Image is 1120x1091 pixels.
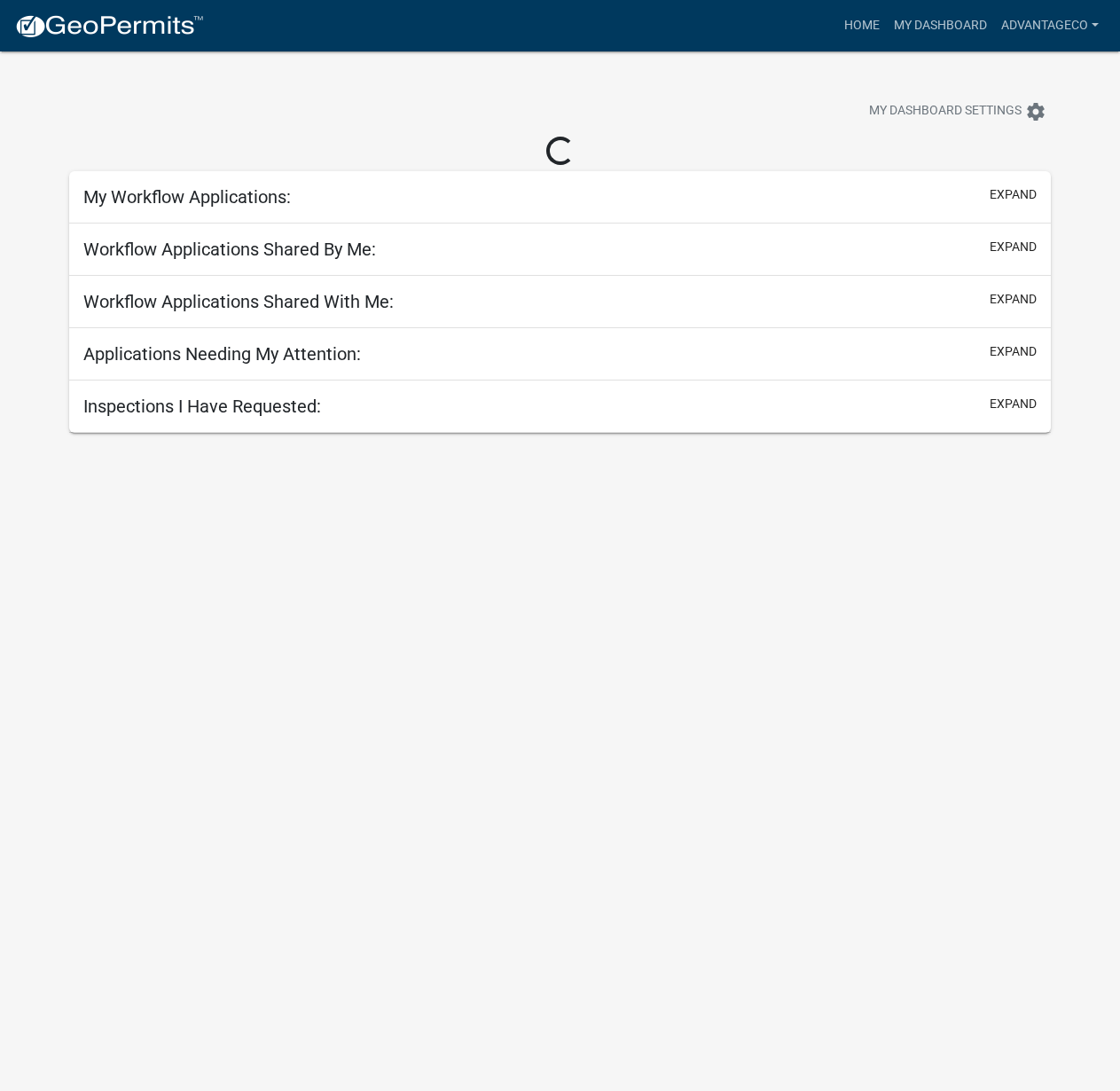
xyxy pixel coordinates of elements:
a: AdvantageCo [994,9,1106,43]
button: expand [990,290,1037,309]
h5: My Workflow Applications: [83,186,291,208]
h5: Workflow Applications Shared With Me: [83,291,394,312]
button: expand [990,185,1037,204]
a: Home [837,9,887,43]
h5: Workflow Applications Shared By Me: [83,239,376,260]
button: My Dashboard Settingssettings [855,94,1061,129]
span: My Dashboard Settings [869,101,1022,122]
button: expand [990,238,1037,256]
h5: Inspections I Have Requested: [83,396,321,417]
button: expand [990,342,1037,361]
a: My Dashboard [887,9,994,43]
h5: Applications Needing My Attention: [83,343,361,365]
button: expand [990,395,1037,413]
i: settings [1025,101,1046,122]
